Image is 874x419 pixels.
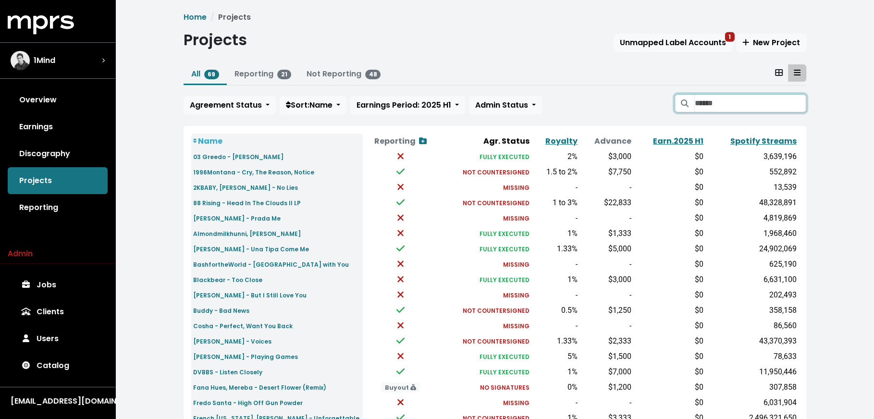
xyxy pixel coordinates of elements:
td: 11,950,446 [705,364,798,380]
td: - [531,395,579,410]
span: 1 [725,32,735,42]
td: 1 to 3% [531,195,579,210]
td: $0 [633,380,705,395]
nav: breadcrumb [184,12,806,23]
small: Almondmilkhunni, [PERSON_NAME] [193,230,301,238]
th: Reporting [363,134,438,149]
li: Projects [207,12,251,23]
small: FULLY EXECUTED [480,245,529,253]
span: $1,200 [608,382,631,392]
a: Reporting [8,194,108,221]
td: 1% [531,364,579,380]
small: Buddy - Bad News [193,307,249,315]
span: 21 [277,70,291,79]
small: FULLY EXECUTED [480,353,529,361]
a: Home [184,12,207,23]
a: BashfortheWorld - [GEOGRAPHIC_DATA] with You [193,259,349,270]
a: [PERSON_NAME] - Playing Games [193,351,298,362]
input: Search projects [694,94,806,112]
a: Royalty [545,136,578,147]
a: Discography [8,140,108,167]
td: 43,370,393 [705,333,798,349]
small: MISSING [503,322,529,330]
small: FULLY EXECUTED [480,153,529,161]
td: 358,158 [705,303,798,318]
td: 3,639,196 [705,149,798,164]
span: Unmapped Label Accounts [620,37,726,48]
td: 307,858 [705,380,798,395]
a: Blackbear - Too Close [193,274,262,285]
small: [PERSON_NAME] - Prada Me [193,214,281,222]
small: Fredo Santa - High Off Gun Powder [193,399,303,407]
small: 2KBABY, [PERSON_NAME] - No Lies [193,184,298,192]
small: [PERSON_NAME] - Voices [193,337,271,345]
small: NOT COUNTERSIGNED [463,199,529,207]
span: $1,250 [608,306,631,315]
td: 4,819,869 [705,210,798,226]
span: Agreement Status [190,99,262,111]
a: Users [8,325,108,352]
small: NOT COUNTERSIGNED [463,168,529,176]
svg: Card View [775,69,783,76]
td: 0.5% [531,303,579,318]
td: 1.33% [531,333,579,349]
td: 78,633 [705,349,798,364]
small: FULLY EXECUTED [480,276,529,284]
td: - [579,180,634,195]
td: 0% [531,380,579,395]
a: Reporting21 [234,68,291,79]
small: NO SIGNATURES [480,383,529,392]
span: New Project [742,37,800,48]
td: - [579,395,634,410]
a: Cosha - Perfect, Want You Back [193,320,293,331]
a: 88 Rising - Head In The Clouds II LP [193,197,301,208]
small: Fana Hues, Mereba - Desert Flower (Remix) [193,383,326,392]
button: Earnings Period: 2025 H1 [350,96,465,114]
span: Earnings Period: 2025 H1 [357,99,451,111]
td: 625,190 [705,257,798,272]
td: - [531,318,579,333]
td: 2% [531,149,579,164]
a: Buddy - Bad News [193,305,249,316]
span: $22,833 [604,198,631,207]
button: [EMAIL_ADDRESS][DOMAIN_NAME] [8,395,108,407]
span: $3,000 [608,275,631,284]
small: MISSING [503,184,529,192]
a: 1996Montana - Cry, The Reason, Notice [193,166,314,177]
svg: Table View [794,69,800,76]
span: $7,000 [608,367,631,376]
small: BashfortheWorld - [GEOGRAPHIC_DATA] with You [193,260,349,269]
a: Fana Hues, Mereba - Desert Flower (Remix) [193,382,326,393]
small: Blackbear - Too Close [193,276,262,284]
small: 88 Rising - Head In The Clouds II LP [193,199,301,207]
td: $0 [633,395,705,410]
td: $0 [633,195,705,210]
small: FULLY EXECUTED [480,230,529,238]
span: Buyout [381,382,420,393]
a: [PERSON_NAME] - But I Still Love You [193,289,307,300]
small: MISSING [503,214,529,222]
a: Earn.2025 H1 [653,136,703,147]
span: 48 [365,70,381,79]
a: Almondmilkhunni, [PERSON_NAME] [193,228,301,239]
td: - [531,287,579,303]
a: [PERSON_NAME] - Voices [193,335,271,346]
td: 552,892 [705,164,798,180]
a: Earnings [8,113,108,140]
small: Cosha - Perfect, Want You Back [193,322,293,330]
td: - [579,318,634,333]
span: $1,333 [608,229,631,238]
span: Admin Status [475,99,528,111]
td: $0 [633,164,705,180]
a: Fredo Santa - High Off Gun Powder [193,397,303,408]
small: [PERSON_NAME] - But I Still Love You [193,291,307,299]
th: Name [191,134,363,149]
td: 1.33% [531,241,579,257]
td: $0 [633,226,705,241]
a: [PERSON_NAME] - Prada Me [193,212,281,223]
th: Advance [579,134,634,149]
td: 5% [531,349,579,364]
a: Jobs [8,271,108,298]
td: $0 [633,149,705,164]
td: $0 [633,364,705,380]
